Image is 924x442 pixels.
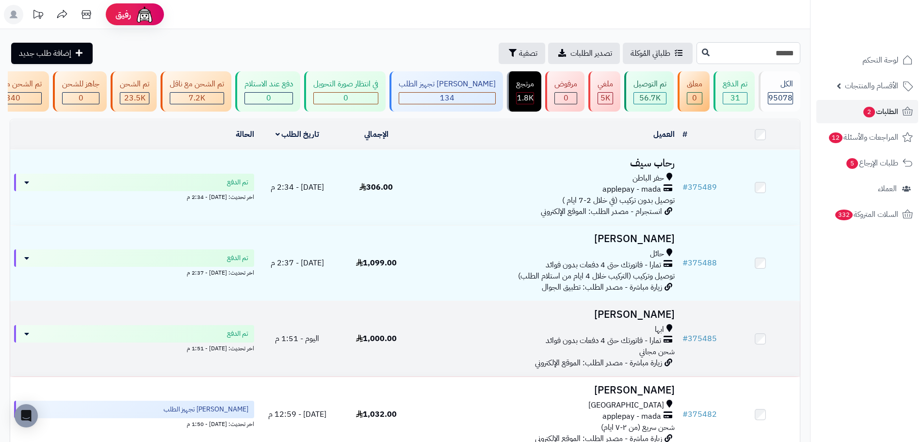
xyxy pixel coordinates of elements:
a: لوحة التحكم [816,49,918,72]
div: تم الشحن مع ناقل [170,79,224,90]
div: مرتجع [516,79,534,90]
span: [DATE] - 12:59 م [268,409,326,420]
h3: [PERSON_NAME] [420,309,675,320]
span: 134 [440,92,454,104]
a: إضافة طلب جديد [11,43,93,64]
a: #375482 [682,409,717,420]
span: السلات المتروكة [834,208,898,221]
span: تمارا - فاتورتك حتى 4 دفعات بدون فوائد [546,335,661,346]
a: العملاء [816,177,918,200]
div: ملغي [598,79,613,90]
div: [PERSON_NAME] تجهيز الطلب [399,79,496,90]
span: زيارة مباشرة - مصدر الطلب: تطبيق الجوال [542,281,662,293]
span: 31 [730,92,740,104]
span: حفر الباطن [632,173,664,184]
span: 0 [564,92,568,104]
div: اخر تحديث: [DATE] - 1:51 م [14,343,254,353]
span: شحن سريع (من ٢-٧ ايام) [601,422,675,433]
span: تم الدفع [227,253,248,263]
div: 0 [63,93,99,104]
a: الإجمالي [364,129,389,140]
span: 5K [600,92,610,104]
span: لوحة التحكم [862,53,898,67]
div: في انتظار صورة التحويل [313,79,378,90]
span: [DATE] - 2:34 م [271,181,324,193]
div: دفع عند الاستلام [244,79,293,90]
span: الطلبات [862,105,898,118]
a: [PERSON_NAME] تجهيز الطلب 134 [388,71,505,112]
span: طلباتي المُوكلة [631,48,670,59]
span: تم الدفع [227,329,248,339]
a: طلبات الإرجاع5 [816,151,918,175]
div: اخر تحديث: [DATE] - 2:37 م [14,267,254,277]
a: دفع عند الاستلام 0 [233,71,302,112]
span: توصيل وتركيب (التركيب خلال 4 ايام من استلام الطلب) [518,270,675,282]
div: 0 [314,93,378,104]
a: تصدير الطلبات [548,43,620,64]
div: 134 [399,93,495,104]
div: 23542 [120,93,149,104]
div: 0 [687,93,702,104]
a: طلباتي المُوكلة [623,43,693,64]
span: [PERSON_NAME] تجهيز الطلب [163,405,248,414]
div: 4975 [598,93,613,104]
a: العميل [653,129,675,140]
a: تم التوصيل 56.7K [622,71,676,112]
span: [GEOGRAPHIC_DATA] [588,400,664,411]
a: تم الشحن مع ناقل 7.2K [159,71,233,112]
span: انستجرام - مصدر الطلب: الموقع الإلكتروني [541,206,662,217]
div: Open Intercom Messenger [15,404,38,427]
div: الكل [768,79,793,90]
a: #375488 [682,257,717,269]
div: تم الدفع [723,79,747,90]
span: اليوم - 1:51 م [275,333,319,344]
div: 0 [555,93,577,104]
span: 0 [343,92,348,104]
a: في انتظار صورة التحويل 0 [302,71,388,112]
span: [DATE] - 2:37 م [271,257,324,269]
span: ابها [655,324,664,335]
div: تم الشحن [120,79,149,90]
span: تمارا - فاتورتك حتى 4 دفعات بدون فوائد [546,260,661,271]
span: 0 [692,92,697,104]
span: # [682,333,688,344]
div: 1813 [517,93,534,104]
a: مرفوض 0 [543,71,586,112]
span: 332 [835,210,853,220]
span: 56.7K [639,92,661,104]
div: 0 [245,93,292,104]
h3: رحاب سيف [420,158,675,169]
span: 12 [829,132,843,143]
span: # [682,181,688,193]
span: إضافة طلب جديد [19,48,71,59]
a: الكل95078 [757,71,802,112]
span: applepay - mada [602,184,661,195]
span: 1,000.00 [356,333,397,344]
span: تم الدفع [227,178,248,187]
a: الطلبات2 [816,100,918,123]
span: 7.2K [189,92,205,104]
span: 306.00 [359,181,393,193]
span: 2 [863,107,875,117]
a: جاهز للشحن 0 [51,71,109,112]
span: 5 [846,158,858,169]
a: # [682,129,687,140]
span: المراجعات والأسئلة [828,131,898,144]
span: 23.5K [124,92,146,104]
span: تصدير الطلبات [570,48,612,59]
a: معلق 0 [676,71,712,112]
span: 340 [6,92,20,104]
span: رفيق [115,9,131,20]
span: حائل [650,248,664,260]
span: توصيل بدون تركيب (في خلال 2-7 ايام ) [562,195,675,206]
div: اخر تحديث: [DATE] - 1:50 م [14,418,254,428]
div: 56662 [634,93,666,104]
span: طلبات الإرجاع [845,156,898,170]
a: تم الشحن 23.5K [109,71,159,112]
a: السلات المتروكة332 [816,203,918,226]
div: 7223 [170,93,224,104]
a: مرتجع 1.8K [505,71,543,112]
span: 0 [266,92,271,104]
a: ملغي 5K [586,71,622,112]
div: اخر تحديث: [DATE] - 2:34 م [14,191,254,201]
